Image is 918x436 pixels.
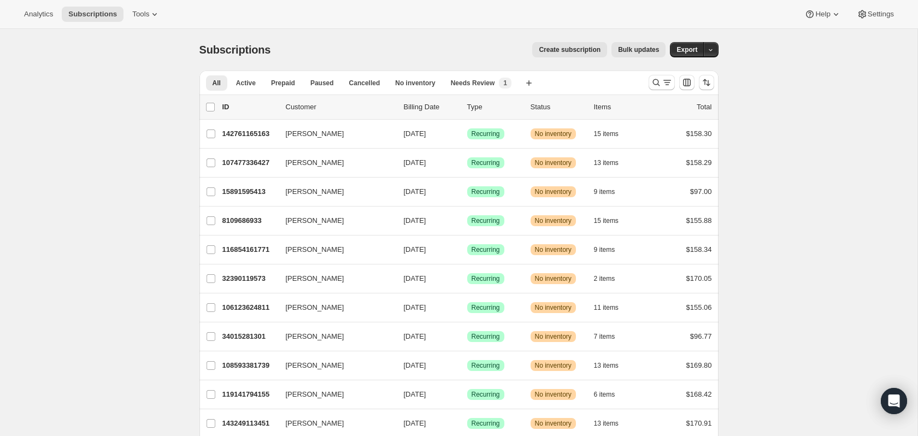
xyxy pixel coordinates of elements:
[594,187,615,196] span: 9 items
[286,128,344,139] span: [PERSON_NAME]
[222,126,712,142] div: 142761165163[PERSON_NAME][DATE]SuccessRecurringWarningNo inventory15 items$158.30
[618,45,659,54] span: Bulk updates
[467,102,522,113] div: Type
[222,102,277,113] p: ID
[594,242,627,257] button: 9 items
[404,332,426,340] span: [DATE]
[594,184,627,199] button: 9 items
[213,79,221,87] span: All
[286,389,344,400] span: [PERSON_NAME]
[472,245,500,254] span: Recurring
[594,419,619,428] span: 13 items
[279,241,389,258] button: [PERSON_NAME]
[594,390,615,399] span: 6 items
[222,242,712,257] div: 116854161771[PERSON_NAME][DATE]SuccessRecurringWarningNo inventory9 items$158.34
[222,387,712,402] div: 119141794155[PERSON_NAME][DATE]SuccessRecurringWarningNo inventory6 items$168.42
[594,329,627,344] button: 7 items
[222,271,712,286] div: 32390119573[PERSON_NAME][DATE]SuccessRecurringWarningNo inventory2 items$170.05
[594,245,615,254] span: 9 items
[868,10,894,19] span: Settings
[535,390,572,399] span: No inventory
[279,415,389,432] button: [PERSON_NAME]
[594,271,627,286] button: 2 items
[532,42,607,57] button: Create subscription
[472,274,500,283] span: Recurring
[279,154,389,172] button: [PERSON_NAME]
[349,79,380,87] span: Cancelled
[535,303,572,312] span: No inventory
[286,418,344,429] span: [PERSON_NAME]
[699,75,714,90] button: Sort the results
[535,361,572,370] span: No inventory
[286,102,395,113] p: Customer
[395,79,435,87] span: No inventory
[132,10,149,19] span: Tools
[594,129,619,138] span: 15 items
[535,216,572,225] span: No inventory
[222,302,277,313] p: 106123624811
[404,216,426,225] span: [DATE]
[222,215,277,226] p: 8109686933
[670,42,704,57] button: Export
[798,7,848,22] button: Help
[404,274,426,282] span: [DATE]
[222,155,712,170] div: 107477336427[PERSON_NAME][DATE]SuccessRecurringWarningNo inventory13 items$158.29
[286,244,344,255] span: [PERSON_NAME]
[472,332,500,341] span: Recurring
[594,361,619,370] span: 13 items
[686,158,712,167] span: $158.29
[279,212,389,229] button: [PERSON_NAME]
[649,75,675,90] button: Search and filter results
[850,7,901,22] button: Settings
[404,245,426,254] span: [DATE]
[472,419,500,428] span: Recurring
[222,329,712,344] div: 34015281301[PERSON_NAME][DATE]SuccessRecurringWarningNo inventory7 items$96.77
[286,186,344,197] span: [PERSON_NAME]
[594,358,631,373] button: 13 items
[535,419,572,428] span: No inventory
[690,187,712,196] span: $97.00
[472,390,500,399] span: Recurring
[472,303,500,312] span: Recurring
[404,361,426,369] span: [DATE]
[594,158,619,167] span: 13 items
[686,274,712,282] span: $170.05
[594,102,649,113] div: Items
[222,416,712,431] div: 143249113451[PERSON_NAME][DATE]SuccessRecurringWarningNo inventory13 items$170.91
[520,75,538,91] button: Create new view
[686,303,712,311] span: $155.06
[690,332,712,340] span: $96.77
[222,418,277,429] p: 143249113451
[404,303,426,311] span: [DATE]
[535,274,572,283] span: No inventory
[535,332,572,341] span: No inventory
[310,79,334,87] span: Paused
[286,215,344,226] span: [PERSON_NAME]
[286,157,344,168] span: [PERSON_NAME]
[222,157,277,168] p: 107477336427
[686,245,712,254] span: $158.34
[279,270,389,287] button: [PERSON_NAME]
[472,361,500,370] span: Recurring
[594,300,631,315] button: 11 items
[594,387,627,402] button: 6 items
[17,7,60,22] button: Analytics
[594,332,615,341] span: 7 items
[279,328,389,345] button: [PERSON_NAME]
[535,187,572,196] span: No inventory
[222,273,277,284] p: 32390119573
[222,186,277,197] p: 15891595413
[279,357,389,374] button: [PERSON_NAME]
[472,158,500,167] span: Recurring
[472,187,500,196] span: Recurring
[594,126,631,142] button: 15 items
[472,129,500,138] span: Recurring
[404,158,426,167] span: [DATE]
[222,213,712,228] div: 8109686933[PERSON_NAME][DATE]SuccessRecurringWarningNo inventory15 items$155.88
[271,79,295,87] span: Prepaid
[594,216,619,225] span: 15 items
[222,300,712,315] div: 106123624811[PERSON_NAME][DATE]SuccessRecurringWarningNo inventory11 items$155.06
[286,273,344,284] span: [PERSON_NAME]
[594,274,615,283] span: 2 items
[222,244,277,255] p: 116854161771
